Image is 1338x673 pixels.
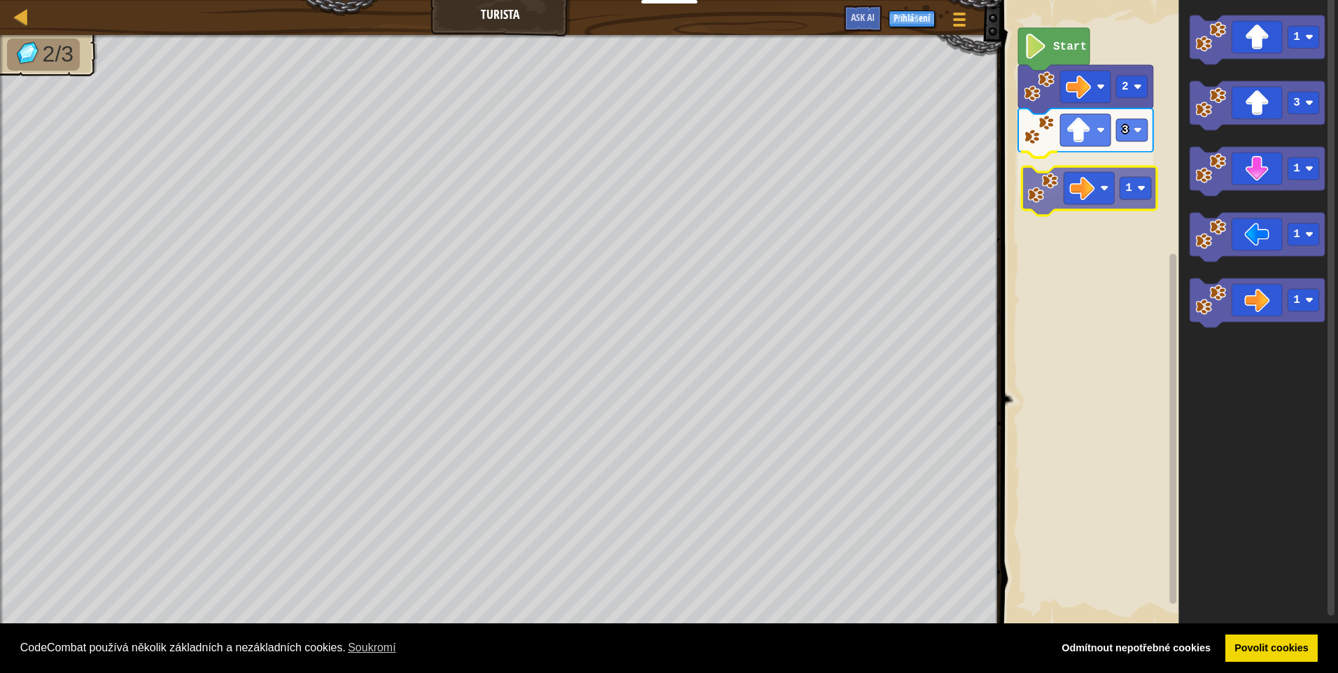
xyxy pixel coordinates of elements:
[1122,80,1129,93] text: 2
[1293,31,1300,43] text: 1
[7,38,80,71] li: Sesbírej drahokamy.
[1293,228,1300,241] text: 1
[1293,294,1300,306] text: 1
[1122,124,1129,136] text: 3
[43,41,73,66] span: 2/3
[889,10,935,27] button: Přihlášení
[1293,97,1300,109] text: 3
[1052,635,1220,663] a: deny cookies
[1053,41,1087,53] text: Start
[844,6,882,31] button: Ask AI
[20,637,1041,658] span: CodeCombat používá několik základních a nezákladních cookies.
[1225,635,1318,663] a: allow cookies
[1293,162,1300,175] text: 1
[851,10,875,24] span: Ask AI
[346,637,398,658] a: learn more about cookies
[942,6,977,38] button: Ukázat herní menu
